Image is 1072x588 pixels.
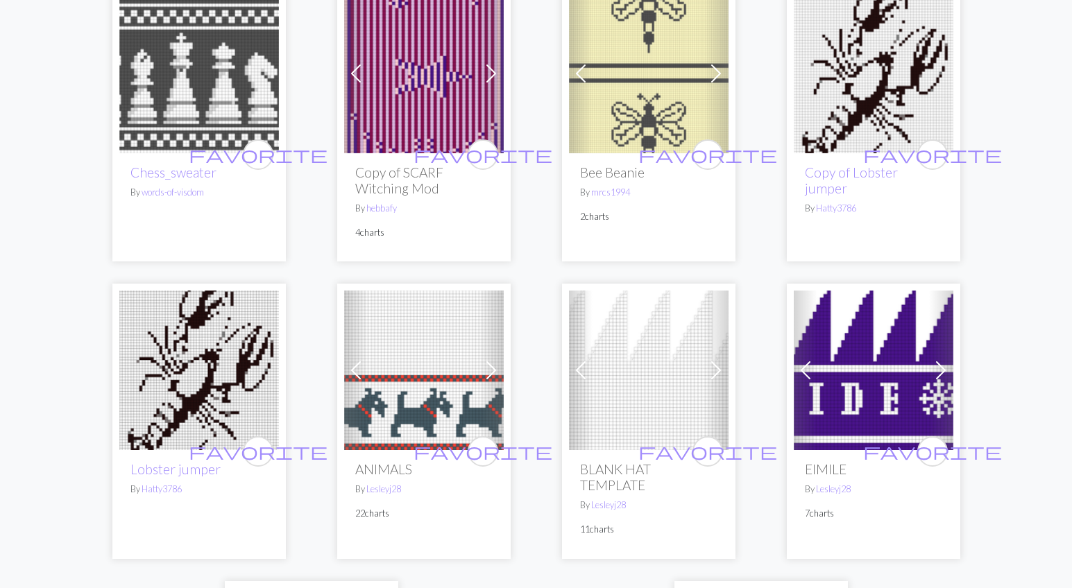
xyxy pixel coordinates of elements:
p: 22 charts [355,507,493,520]
a: Chess_sweater [119,65,279,78]
p: By [580,186,717,199]
button: favourite [243,436,273,467]
img: IMG_1704.jpeg [119,291,279,450]
i: favourite [414,438,552,465]
a: Bees [569,65,729,78]
i: favourite [414,141,552,168]
h2: BLANK HAT TEMPLATE [580,461,717,493]
span: favorite [414,144,552,165]
a: Lesleyj28 [591,499,626,510]
a: Lobster jumper [130,461,221,477]
i: favourite [638,438,777,465]
button: favourite [917,139,948,170]
p: By [805,483,942,496]
i: favourite [638,141,777,168]
a: Lesleyj28 [816,483,851,494]
h2: EIMILE [805,461,942,477]
a: SCHNAUZER PATTERN [344,362,504,375]
h2: ANIMALS [355,461,493,477]
p: By [580,499,717,512]
button: favourite [468,139,498,170]
button: favourite [692,139,723,170]
a: Copy of eimile version 2 with dark background [794,362,953,375]
button: favourite [692,436,723,467]
h2: Copy of SCARF Witching Mod [355,164,493,196]
p: 7 charts [805,507,942,520]
p: By [355,483,493,496]
a: hebbafy [366,202,397,214]
img: Copy of eimile version 2 with dark background [794,291,953,450]
a: BLUE Big Star WIDE Witching Mod double knitting [344,65,504,78]
a: Copy of Lobster jumper [805,164,898,196]
span: favorite [638,440,777,462]
img: SCHNAUZER PATTERN [344,291,504,450]
a: words-of-visdom [142,187,204,198]
button: favourite [243,139,273,170]
span: favorite [863,440,1002,462]
p: By [355,202,493,215]
span: favorite [189,440,327,462]
p: 4 charts [355,226,493,239]
p: By [130,483,268,496]
a: IMG_1704.jpeg [119,362,279,375]
button: favourite [917,436,948,467]
img: BLANK HAT TEMPLATE [569,291,729,450]
a: Lesleyj28 [366,483,401,494]
i: favourite [189,141,327,168]
h2: Bee Beanie [580,164,717,180]
a: mrcs1994 [591,187,630,198]
span: favorite [863,144,1002,165]
a: Chess_sweater [130,164,216,180]
p: By [130,186,268,199]
p: 2 charts [580,210,717,223]
button: favourite [468,436,498,467]
a: BLANK HAT TEMPLATE [569,362,729,375]
i: favourite [189,438,327,465]
span: favorite [189,144,327,165]
a: Hatty3786 [142,483,182,494]
i: favourite [863,141,1002,168]
p: By [805,202,942,215]
span: favorite [638,144,777,165]
i: favourite [863,438,1002,465]
a: IMG_1704.jpeg [794,65,953,78]
a: Hatty3786 [816,202,856,214]
span: favorite [414,440,552,462]
p: 11 charts [580,523,717,536]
